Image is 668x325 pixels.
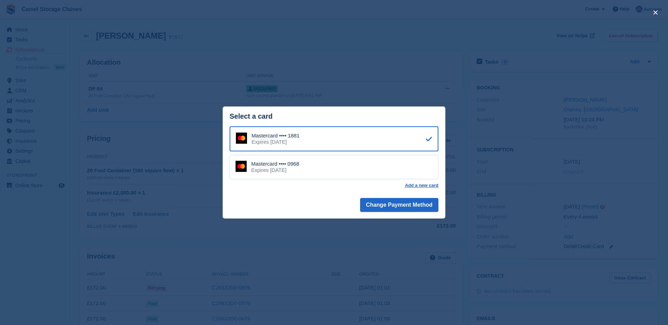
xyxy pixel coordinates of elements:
[251,161,299,167] div: Mastercard •••• 0968
[650,7,661,18] button: close
[360,198,438,212] button: Change Payment Method
[251,167,299,173] div: Expires [DATE]
[252,139,300,145] div: Expires [DATE]
[236,133,247,144] img: Mastercard Logo
[230,112,438,120] div: Select a card
[236,161,247,172] img: Mastercard Logo
[405,183,438,188] a: Add a new card
[252,133,300,139] div: Mastercard •••• 1881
